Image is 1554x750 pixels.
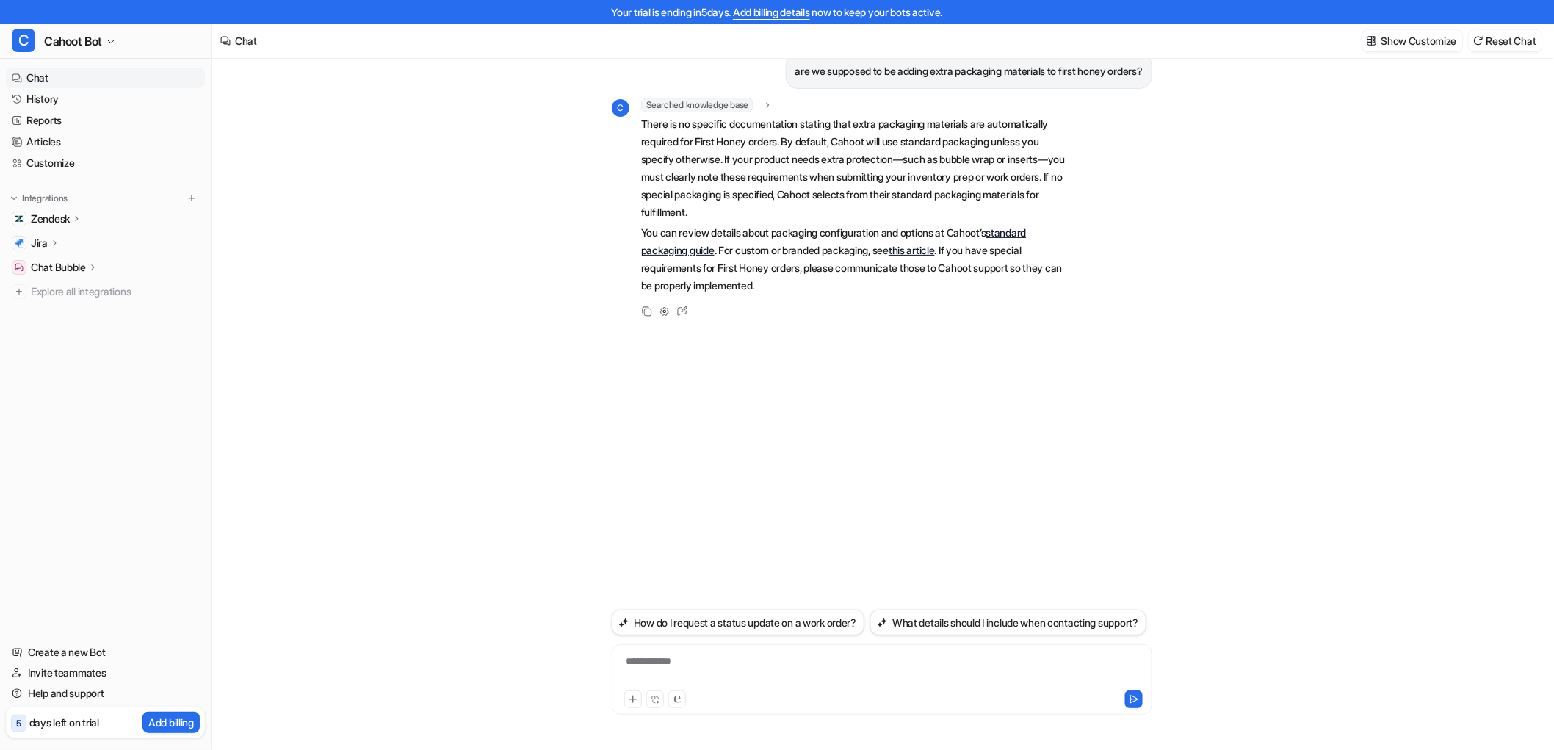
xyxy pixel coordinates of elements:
[6,89,205,109] a: History
[22,192,68,204] p: Integrations
[148,715,194,730] p: Add billing
[641,226,1027,256] a: standard packaging guide
[15,263,24,272] img: Chat Bubble
[187,193,197,203] img: menu_add.svg
[6,683,205,704] a: Help and support
[31,260,86,275] p: Chat Bubble
[6,642,205,663] a: Create a new Bot
[1469,30,1542,51] button: Reset Chat
[733,6,810,18] a: Add billing details
[31,212,70,226] p: Zendesk
[29,715,99,730] p: days left on trial
[6,281,205,302] a: Explore all integrations
[31,236,48,250] p: Jira
[15,214,24,223] img: Zendesk
[31,280,199,303] span: Explore all integrations
[641,115,1071,221] p: There is no specific documentation stating that extra packaging materials are automatically requi...
[6,110,205,131] a: Reports
[15,239,24,248] img: Jira
[1367,35,1377,46] img: customize
[44,31,102,51] span: Cahoot Bot
[612,99,629,117] span: C
[889,244,935,256] a: this article
[6,191,72,206] button: Integrations
[870,610,1146,635] button: What details should I include when contacting support?
[6,153,205,173] a: Customize
[641,224,1071,295] p: You can review details about packaging configuration and options at Cahoot’s . For custom or bran...
[6,131,205,152] a: Articles
[9,193,19,203] img: expand menu
[6,663,205,683] a: Invite teammates
[795,62,1143,80] p: are we supposed to be adding extra packaging materials to first honey orders?
[612,610,864,635] button: How do I request a status update on a work order?
[12,29,35,52] span: C
[16,717,21,730] p: 5
[1473,35,1483,46] img: reset
[1381,33,1457,48] p: Show Customize
[6,68,205,88] a: Chat
[142,712,200,733] button: Add billing
[1362,30,1463,51] button: Show Customize
[641,98,753,112] span: Searched knowledge base
[12,284,26,299] img: explore all integrations
[235,33,257,48] div: Chat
